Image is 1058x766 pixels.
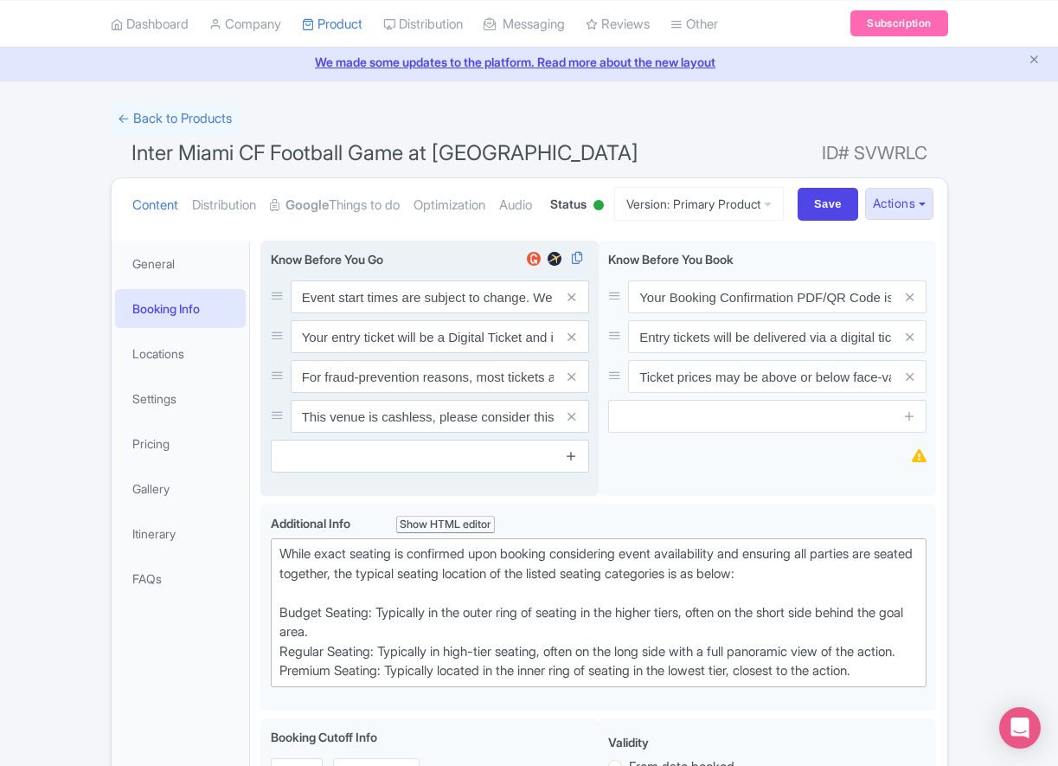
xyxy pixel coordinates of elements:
a: Settings [115,379,247,418]
button: Close announcement [1028,51,1041,71]
div: Open Intercom Messenger [999,707,1041,749]
span: Status [550,195,587,213]
a: Locations [115,334,247,373]
label: Booking Cutoff Info [271,728,377,746]
img: getyourguide-review-widget-01-c9ff127aecadc9be5c96765474840e58.svg [523,250,544,267]
img: expedia-review-widget-01-6a8748bc8b83530f19f0577495396935.svg [544,250,565,267]
a: Audio [499,178,532,233]
div: Show HTML editor [396,516,496,534]
a: FAQs [115,559,247,598]
span: ID# SVWRLC [822,136,927,171]
a: Itinerary [115,514,247,553]
a: Subscription [850,10,947,36]
div: While exact seating is confirmed upon booking considering event availability and ensuring all par... [279,544,919,681]
button: Actions [865,188,933,220]
div: Active [590,193,607,220]
span: Additional Info [271,516,353,531]
a: Gallery [115,469,247,508]
span: Inter Miami CF Football Game at [GEOGRAPHIC_DATA] [131,140,638,165]
a: Version: Primary Product [614,187,784,221]
a: ← Back to Products [111,102,239,136]
a: Pricing [115,424,247,463]
span: Know Before You Go [271,252,383,267]
input: Save [798,188,858,221]
a: Optimization [414,178,485,233]
a: General [115,244,247,283]
a: We made some updates to the platform. Read more about the new layout [10,53,1048,71]
span: Know Before You Book [608,252,734,267]
a: Distribution [192,178,256,233]
span: Validity [608,735,649,750]
a: GoogleThings to do [270,178,400,233]
a: Content [132,178,178,233]
a: Booking Info [115,289,247,328]
strong: Google [285,196,329,216]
